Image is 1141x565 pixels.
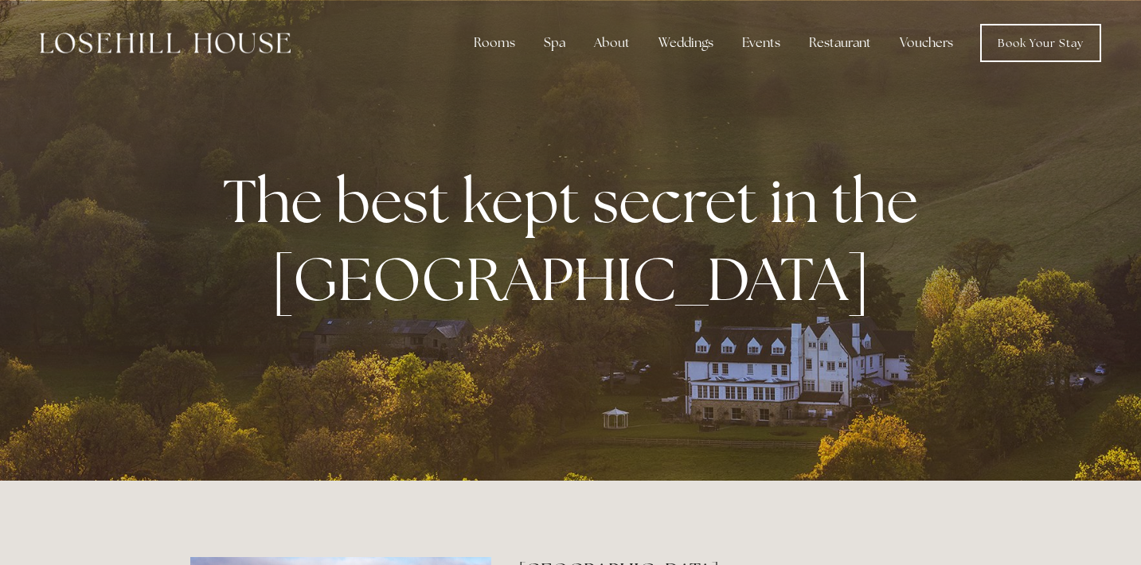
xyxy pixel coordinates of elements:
a: Book Your Stay [980,24,1101,62]
strong: The best kept secret in the [GEOGRAPHIC_DATA] [223,162,931,318]
a: Vouchers [887,27,966,59]
div: Weddings [646,27,726,59]
div: About [581,27,643,59]
img: Losehill House [40,33,291,53]
div: Spa [531,27,578,59]
div: Rooms [461,27,528,59]
div: Events [729,27,793,59]
div: Restaurant [796,27,884,59]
